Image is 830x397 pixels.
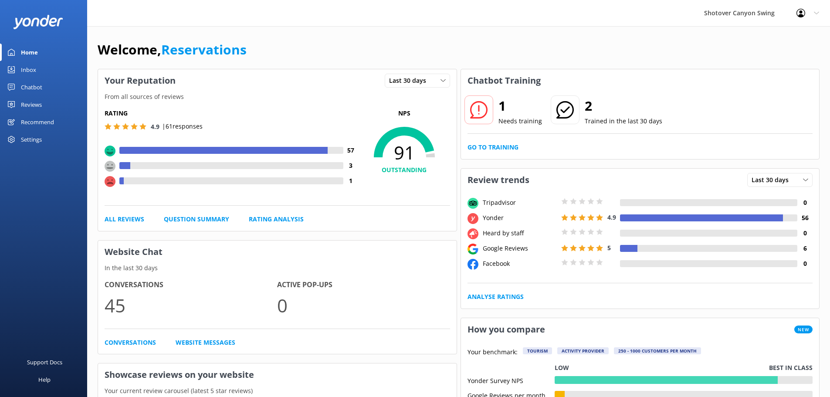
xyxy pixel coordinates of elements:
[797,213,813,223] h4: 56
[461,169,536,191] h3: Review trends
[794,326,813,333] span: New
[585,95,662,116] h2: 2
[98,241,457,263] h3: Website Chat
[98,363,457,386] h3: Showcase reviews on your website
[105,109,359,118] h5: Rating
[468,292,524,302] a: Analyse Ratings
[21,131,42,148] div: Settings
[21,44,38,61] div: Home
[98,92,457,102] p: From all sources of reviews
[555,363,569,373] p: Low
[607,213,616,221] span: 4.9
[27,353,62,371] div: Support Docs
[468,376,555,384] div: Yonder Survey NPS
[498,95,542,116] h2: 1
[21,96,42,113] div: Reviews
[162,122,203,131] p: | 61 responses
[481,228,559,238] div: Heard by staff
[389,76,431,85] span: Last 30 days
[557,347,609,354] div: Activity Provider
[105,291,277,320] p: 45
[523,347,552,354] div: Tourism
[21,61,36,78] div: Inbox
[98,263,457,273] p: In the last 30 days
[164,214,229,224] a: Question Summary
[359,165,450,175] h4: OUTSTANDING
[481,244,559,253] div: Google Reviews
[98,386,457,396] p: Your current review carousel (latest 5 star reviews)
[585,116,662,126] p: Trained in the last 30 days
[468,143,518,152] a: Go to Training
[151,122,159,131] span: 4.9
[797,259,813,268] h4: 0
[98,39,247,60] h1: Welcome,
[752,175,794,185] span: Last 30 days
[461,69,547,92] h3: Chatbot Training
[468,347,518,358] p: Your benchmark:
[481,213,559,223] div: Yonder
[161,41,247,58] a: Reservations
[461,318,552,341] h3: How you compare
[797,244,813,253] h4: 6
[481,198,559,207] div: Tripadvisor
[769,363,813,373] p: Best in class
[13,15,63,29] img: yonder-white-logo.png
[249,214,304,224] a: Rating Analysis
[105,338,156,347] a: Conversations
[277,279,450,291] h4: Active Pop-ups
[21,78,42,96] div: Chatbot
[797,228,813,238] h4: 0
[607,244,611,252] span: 5
[481,259,559,268] div: Facebook
[277,291,450,320] p: 0
[105,214,144,224] a: All Reviews
[98,69,182,92] h3: Your Reputation
[38,371,51,388] div: Help
[21,113,54,131] div: Recommend
[343,146,359,155] h4: 57
[359,109,450,118] p: NPS
[797,198,813,207] h4: 0
[614,347,701,354] div: 250 - 1000 customers per month
[359,142,450,163] span: 91
[343,161,359,170] h4: 3
[176,338,235,347] a: Website Messages
[343,176,359,186] h4: 1
[105,279,277,291] h4: Conversations
[498,116,542,126] p: Needs training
